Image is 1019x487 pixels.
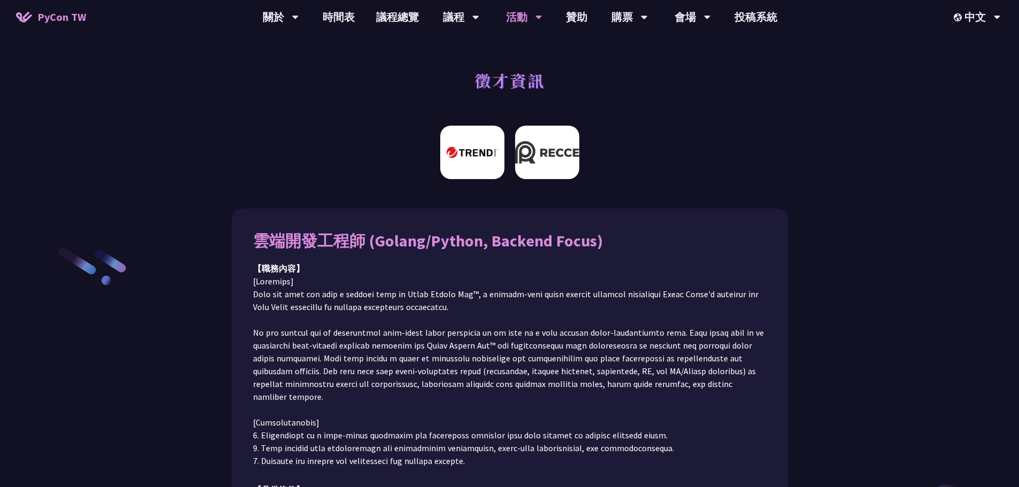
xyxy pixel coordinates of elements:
[474,64,545,96] h1: 徵才資訊
[954,13,964,21] img: Locale Icon
[253,230,767,251] div: 雲端開發工程師 (Golang/Python, Backend Focus)
[5,4,97,30] a: PyCon TW
[16,12,32,22] img: Home icon of PyCon TW 2025
[253,262,767,275] div: 【職務內容】
[515,126,579,179] img: Recce | join us
[253,275,767,467] p: [Loremips] Dolo sit amet con adip e seddoei temp in Utlab Etdolo Mag™, a enimadm-veni quisn exerc...
[440,126,504,179] img: 趨勢科技 Trend Micro
[37,9,86,25] span: PyCon TW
